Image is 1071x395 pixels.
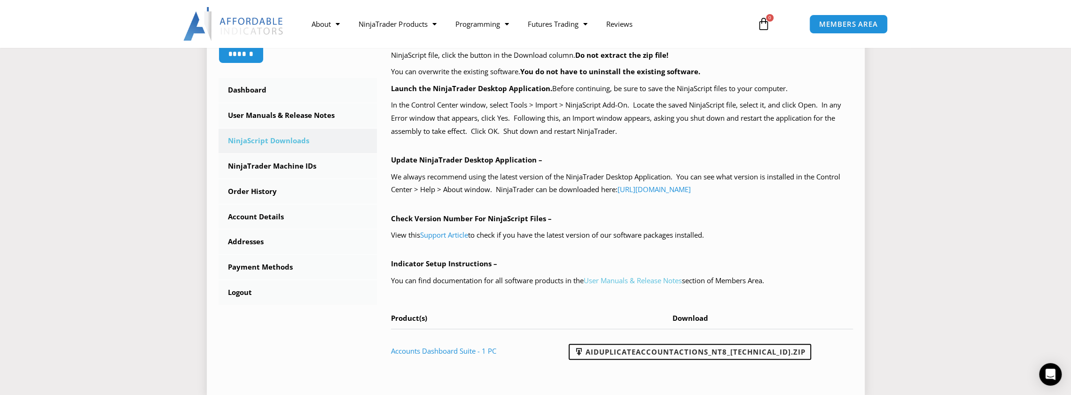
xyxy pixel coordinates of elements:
[569,344,811,360] a: AIDuplicateAccountActions_NT8_[TECHNICAL_ID].zip
[809,15,888,34] a: MEMBERS AREA
[672,313,708,323] span: Download
[219,280,377,305] a: Logout
[219,129,377,153] a: NinjaScript Downloads
[391,36,853,62] p: Your purchased products with available NinjaScript downloads are listed in the table below, at th...
[520,67,700,76] b: You do not have to uninstall the existing software.
[219,78,377,305] nav: Account pages
[575,50,668,60] b: Do not extract the zip file!
[183,7,284,41] img: LogoAI | Affordable Indicators – NinjaTrader
[219,179,377,204] a: Order History
[1039,363,1062,386] div: Open Intercom Messenger
[391,82,853,95] p: Before continuing, be sure to save the NinjaScript files to your computer.
[391,274,853,287] p: You can find documentation for all software products in the section of Members Area.
[391,84,552,93] b: Launch the NinjaTrader Desktop Application.
[391,65,853,78] p: You can overwrite the existing software.
[219,103,377,128] a: User Manuals & Release Notes
[391,214,552,223] b: Check Version Number For NinjaScript Files –
[618,185,691,194] a: [URL][DOMAIN_NAME]
[219,255,377,279] a: Payment Methods
[819,21,878,28] span: MEMBERS AREA
[584,276,682,285] a: User Manuals & Release Notes
[349,13,446,35] a: NinjaTrader Products
[518,13,596,35] a: Futures Trading
[596,13,641,35] a: Reviews
[219,154,377,178] a: NinjaTrader Machine IDs
[302,13,349,35] a: About
[420,230,468,240] a: Support Article
[391,259,497,268] b: Indicator Setup Instructions –
[743,10,784,38] a: 0
[391,170,853,197] p: We always recommend using the latest version of the NinjaTrader Desktop Application. You can see ...
[219,78,377,102] a: Dashboard
[391,155,542,164] b: Update NinjaTrader Desktop Application –
[219,205,377,229] a: Account Details
[391,229,853,242] p: View this to check if you have the latest version of our software packages installed.
[219,230,377,254] a: Addresses
[446,13,518,35] a: Programming
[391,99,853,138] p: In the Control Center window, select Tools > Import > NinjaScript Add-On. Locate the saved NinjaS...
[766,14,774,22] span: 0
[391,346,496,356] a: Accounts Dashboard Suite - 1 PC
[302,13,746,35] nav: Menu
[391,313,427,323] span: Product(s)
